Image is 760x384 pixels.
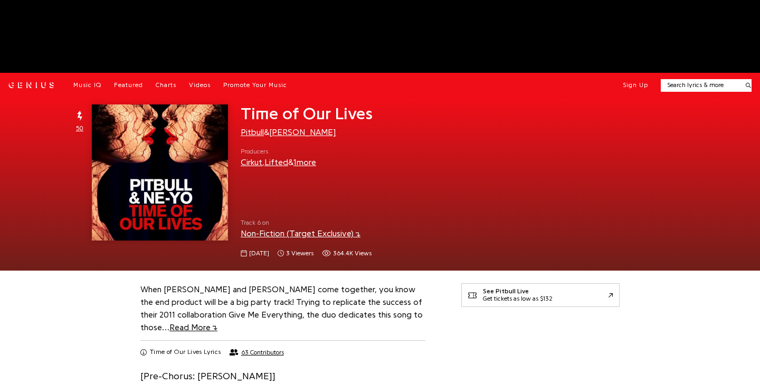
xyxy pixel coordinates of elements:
[241,229,360,238] a: Non-Fiction (Target Exclusive)
[333,249,372,258] span: 364.4K views
[114,81,143,90] a: Featured
[483,295,553,303] div: Get tickets as low as $132
[241,127,444,139] div: &
[241,105,373,122] span: Time of Our Lives
[241,218,444,227] span: Track 6 on
[241,147,316,156] span: Producers
[264,158,288,167] a: Lifted
[293,158,316,168] button: 1more
[241,349,284,356] span: 63 Contributors
[189,82,211,88] span: Videos
[73,82,101,88] span: Music IQ
[278,249,313,258] span: 3 viewers
[114,82,143,88] span: Featured
[230,349,284,356] button: 63 Contributors
[241,158,262,167] a: Cirkut
[286,249,313,258] span: 3 viewers
[269,128,336,137] a: [PERSON_NAME]
[76,124,83,133] span: 50
[150,348,221,357] h2: Time of Our Lives Lyrics
[241,157,316,169] div: , &
[623,81,648,90] button: Sign Up
[249,249,269,258] span: [DATE]
[73,81,101,90] a: Music IQ
[92,104,228,241] img: Cover art for Time of Our Lives by Pitbull & Ne-Yo
[461,283,620,307] a: See Pitbull LiveGet tickets as low as $132
[189,81,211,90] a: Videos
[140,285,423,332] a: When [PERSON_NAME] and [PERSON_NAME] come together, you know the end product will be a big party ...
[223,82,287,88] span: Promote Your Music
[169,323,217,332] span: Read More
[156,82,176,88] span: Charts
[483,288,553,295] div: See Pitbull Live
[156,81,176,90] a: Charts
[661,81,739,90] input: Search lyrics & more
[241,128,264,137] a: Pitbull
[223,81,287,90] a: Promote Your Music
[322,249,372,258] span: 364,399 views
